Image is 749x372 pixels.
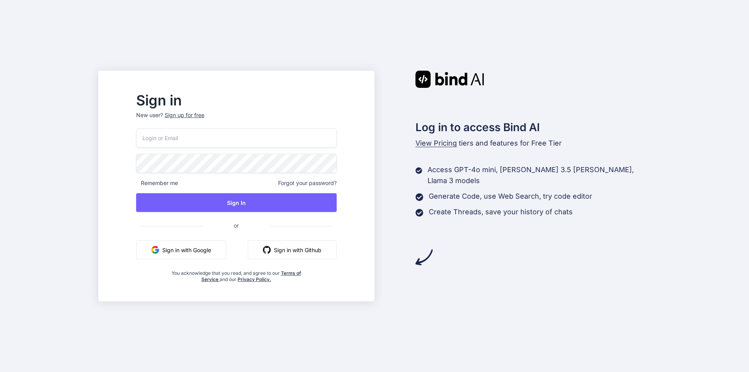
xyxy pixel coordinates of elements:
span: View Pricing [415,139,457,147]
a: Terms of Service [201,270,301,282]
p: Generate Code, use Web Search, try code editor [429,191,592,202]
div: Sign up for free [165,111,204,119]
button: Sign in with Github [248,240,337,259]
p: tiers and features for Free Tier [415,138,651,149]
img: google [151,246,159,254]
img: github [263,246,271,254]
button: Sign in with Google [136,240,226,259]
img: arrow [415,249,433,266]
h2: Log in to access Bind AI [415,119,651,135]
span: or [202,216,270,235]
button: Sign In [136,193,337,212]
span: Forgot your password? [278,179,337,187]
p: Create Threads, save your history of chats [429,206,573,217]
a: Privacy Policy. [238,276,271,282]
input: Login or Email [136,128,337,148]
p: Access GPT-4o mini, [PERSON_NAME] 3.5 [PERSON_NAME], Llama 3 models [428,164,651,186]
span: Remember me [136,179,178,187]
div: You acknowledge that you read, and agree to our and our [169,265,303,283]
p: New user? [136,111,337,128]
img: Bind AI logo [415,71,484,88]
h2: Sign in [136,94,337,107]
